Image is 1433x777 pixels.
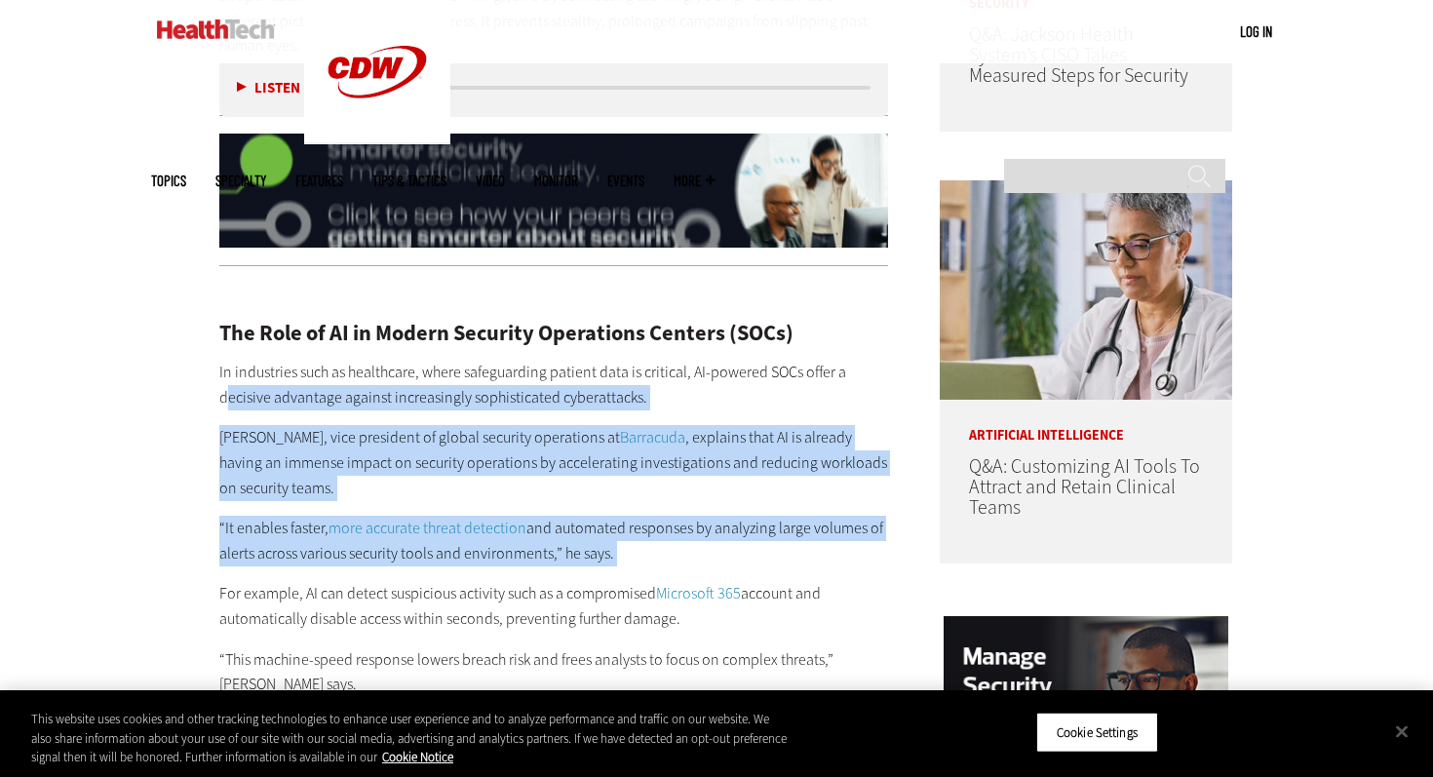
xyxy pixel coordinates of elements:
p: Artificial Intelligence [940,400,1232,443]
a: MonITor [534,174,578,188]
p: In industries such as healthcare, where safeguarding patient data is critical, AI-powered SOCs of... [219,360,888,409]
a: More information about your privacy [382,749,453,765]
button: Close [1380,710,1423,753]
span: Specialty [215,174,266,188]
p: For example, AI can detect suspicious activity such as a compromised account and automatically di... [219,581,888,631]
a: Tips & Tactics [372,174,446,188]
img: Home [157,19,275,39]
p: “It enables faster, and automated responses by analyzing large volumes of alerts across various s... [219,516,888,565]
a: Q&A: Customizing AI Tools To Attract and Retain Clinical Teams [969,453,1200,521]
a: Events [607,174,644,188]
a: Log in [1240,22,1272,40]
p: [PERSON_NAME], vice president of global security operations at , explains that AI is already havi... [219,425,888,500]
p: “This machine-speed response lowers breach risk and frees analysts to focus on complex threats,” ... [219,647,888,697]
img: doctor on laptop [940,180,1232,400]
a: Microsoft 365 [656,583,741,603]
a: Features [295,174,343,188]
div: User menu [1240,21,1272,42]
button: Cookie Settings [1036,712,1158,753]
span: Topics [151,174,186,188]
a: Video [476,174,505,188]
a: Barracuda [620,427,685,447]
span: More [674,174,715,188]
a: more accurate threat detection [329,518,526,538]
h2: The Role of AI in Modern Security Operations Centers (SOCs) [219,323,888,344]
a: CDW [304,129,450,149]
div: This website uses cookies and other tracking technologies to enhance user experience and to analy... [31,710,789,767]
